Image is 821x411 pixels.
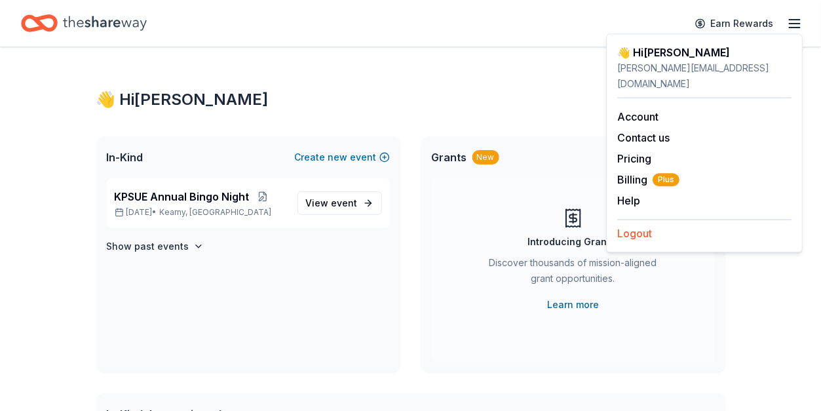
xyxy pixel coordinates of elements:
button: Logout [617,225,652,241]
span: Grants [432,149,467,165]
a: Pricing [617,152,651,165]
button: Help [617,193,640,208]
span: event [332,197,358,208]
div: Introducing Grants! [528,234,619,250]
a: Earn Rewards [687,12,782,35]
a: Account [617,110,659,123]
h4: Show past events [107,239,189,254]
div: [PERSON_NAME][EMAIL_ADDRESS][DOMAIN_NAME] [617,60,792,92]
span: In-Kind [107,149,143,165]
button: BillingPlus [617,172,679,187]
button: Contact us [617,130,670,146]
a: Home [21,8,147,39]
div: Discover thousands of mission-aligned grant opportunities. [484,255,662,292]
div: 👋 Hi [PERSON_NAME] [96,89,725,110]
div: 👋 Hi [PERSON_NAME] [617,45,792,60]
div: New [472,150,499,165]
span: new [328,149,348,165]
a: View event [297,191,382,215]
span: Plus [653,173,679,186]
a: Learn more [547,297,599,313]
span: Billing [617,172,679,187]
span: View [306,195,358,211]
span: KPSUE Annual Bingo Night [115,189,250,205]
p: [DATE] • [115,207,287,218]
button: Show past events [107,239,204,254]
button: Createnewevent [295,149,390,165]
span: Kearny, [GEOGRAPHIC_DATA] [160,207,272,218]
